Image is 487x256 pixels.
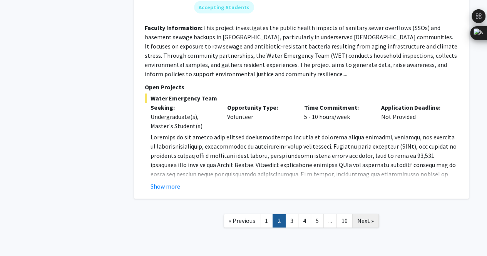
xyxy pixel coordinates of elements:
[260,214,273,228] a: 1
[151,103,216,112] p: Seeking:
[304,103,370,112] p: Time Commitment:
[298,214,311,228] a: 4
[352,214,379,228] a: Next
[381,103,447,112] p: Application Deadline:
[151,112,216,131] div: Undergraduate(s), Master's Student(s)
[145,24,202,32] b: Faculty Information:
[285,214,298,228] a: 3
[273,214,286,228] a: 2
[224,214,260,228] a: Previous
[221,103,298,131] div: Volunteer
[298,103,375,131] div: 5 - 10 hours/week
[151,182,180,191] button: Show more
[134,206,469,238] nav: Page navigation
[328,217,332,224] span: ...
[336,214,353,228] a: 10
[145,24,457,78] fg-read-more: This project investigates the public health impacts of sanitary sewer overflows (SSOs) and baseme...
[357,217,374,224] span: Next »
[6,221,33,250] iframe: Chat
[194,1,254,13] mat-chip: Accepting Students
[375,103,452,131] div: Not Provided
[229,217,255,224] span: « Previous
[311,214,324,228] a: 5
[227,103,293,112] p: Opportunity Type:
[145,82,458,92] p: Open Projects
[145,94,458,103] span: Water Emergency Team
